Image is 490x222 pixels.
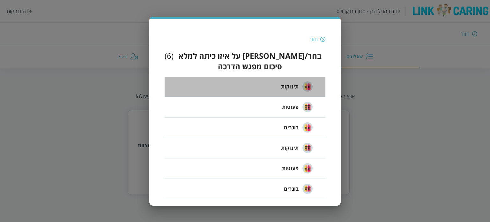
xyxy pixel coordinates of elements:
div: ( 6 ) [165,50,174,72]
span: תינוקות [281,144,299,152]
img: תינוקות [302,143,313,153]
img: תינוקות [302,81,313,92]
span: תינוקות [281,83,299,90]
span: פעוטות [282,165,299,172]
img: בוגרים [302,122,313,133]
div: חזור [309,36,318,43]
img: חזור [320,36,325,42]
span: בוגרים [284,185,299,193]
h3: בחר/[PERSON_NAME] על איזו כיתה למלא סיכום מפגש הדרכה [174,50,325,72]
span: פעוטות [282,103,299,111]
img: פעוטות [302,163,313,173]
span: בוגרים [284,124,299,131]
img: פעוטות [302,102,313,112]
img: בוגרים [302,184,313,194]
